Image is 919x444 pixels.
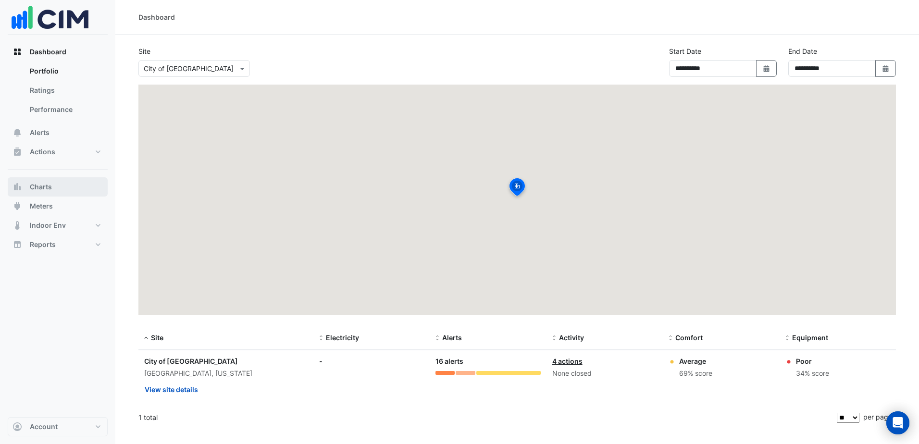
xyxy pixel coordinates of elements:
button: Charts [8,177,108,197]
div: - [319,356,424,366]
button: Indoor Env [8,216,108,235]
span: Site [151,333,163,342]
div: Poor [796,356,829,366]
span: Alerts [30,128,50,137]
button: Meters [8,197,108,216]
app-icon: Meters [12,201,22,211]
div: [GEOGRAPHIC_DATA], [US_STATE] [144,368,308,379]
button: Actions [8,142,108,161]
span: Indoor Env [30,221,66,230]
div: Dashboard [8,62,108,123]
span: Activity [559,333,584,342]
img: Company Logo [12,0,88,34]
app-icon: Actions [12,147,22,157]
app-icon: Charts [12,182,22,192]
button: Alerts [8,123,108,142]
span: Electricity [326,333,359,342]
a: Performance [22,100,108,119]
span: Charts [30,182,52,192]
fa-icon: Select Date [762,64,771,73]
app-icon: Alerts [12,128,22,137]
span: Reports [30,240,56,249]
div: 34% score [796,368,829,379]
span: per page [863,413,892,421]
app-icon: Indoor Env [12,221,22,230]
span: Dashboard [30,47,66,57]
div: City of [GEOGRAPHIC_DATA] [144,356,308,366]
div: Average [679,356,712,366]
button: Dashboard [8,42,108,62]
span: Meters [30,201,53,211]
div: 16 alerts [435,356,540,367]
img: site-pin-selected.svg [507,177,528,200]
a: Portfolio [22,62,108,81]
div: 69% score [679,368,712,379]
label: Site [138,46,150,56]
span: Account [30,422,58,432]
fa-icon: Select Date [882,64,890,73]
button: View site details [144,381,199,398]
a: 4 actions [552,357,583,365]
span: Comfort [675,333,703,342]
label: End Date [788,46,817,56]
button: Account [8,417,108,436]
div: Open Intercom Messenger [886,411,909,434]
app-icon: Dashboard [12,47,22,57]
span: Actions [30,147,55,157]
div: Dashboard [138,12,175,22]
span: Alerts [442,333,462,342]
a: Ratings [22,81,108,100]
label: Start Date [669,46,701,56]
div: None closed [552,368,657,379]
app-icon: Reports [12,240,22,249]
span: Equipment [792,333,828,342]
div: 1 total [138,406,835,430]
button: Reports [8,235,108,254]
